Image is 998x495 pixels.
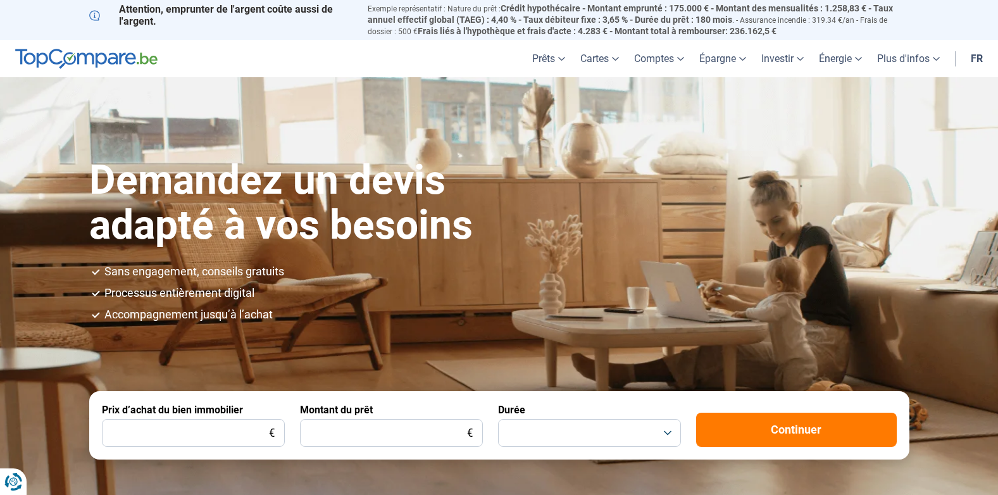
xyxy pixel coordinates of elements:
a: Plus d'infos [870,40,947,77]
h1: Demandez un devis adapté à vos besoins [89,158,575,247]
li: Accompagnement jusqu’à l’achat [104,309,909,320]
span: € [467,428,473,439]
span: Frais liés à l'hypothèque et frais d'acte : 4.283 € - Montant total à rembourser: 236.162,5 € [418,26,777,36]
button: Continuer [696,413,897,447]
span: € [269,428,275,439]
label: Durée [498,404,525,416]
span: Crédit hypothécaire - Montant emprunté : 175.000 € - Montant des mensualités : 1.258,83 € - Taux ... [368,3,893,25]
p: Attention, emprunter de l'argent coûte aussi de l'argent. [89,3,352,27]
a: fr [963,40,990,77]
a: Énergie [811,40,870,77]
label: Montant du prêt [300,404,373,416]
a: Épargne [692,40,754,77]
label: Prix d’achat du bien immobilier [102,404,243,416]
a: Prêts [525,40,573,77]
p: Exemple représentatif : Nature du prêt : . - Assurance incendie : 319.34 €/an - Frais de dossier ... [368,3,909,37]
a: Cartes [573,40,627,77]
a: Comptes [627,40,692,77]
a: Investir [754,40,811,77]
img: TopCompare [15,49,158,69]
li: Processus entièrement digital [104,287,909,299]
li: Sans engagement, conseils gratuits [104,266,909,277]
